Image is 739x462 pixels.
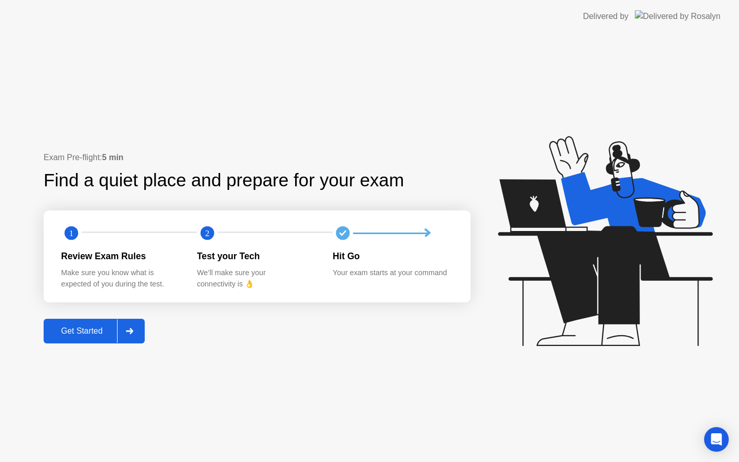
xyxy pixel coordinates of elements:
[47,326,117,336] div: Get Started
[704,427,729,452] div: Open Intercom Messenger
[44,151,471,164] div: Exam Pre-flight:
[205,228,209,238] text: 2
[635,10,721,22] img: Delivered by Rosalyn
[44,319,145,343] button: Get Started
[583,10,629,23] div: Delivered by
[69,228,73,238] text: 1
[61,249,181,263] div: Review Exam Rules
[61,267,181,290] div: Make sure you know what is expected of you during the test.
[44,167,405,194] div: Find a quiet place and prepare for your exam
[197,267,317,290] div: We’ll make sure your connectivity is 👌
[197,249,317,263] div: Test your Tech
[102,153,124,162] b: 5 min
[333,249,452,263] div: Hit Go
[333,267,452,279] div: Your exam starts at your command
